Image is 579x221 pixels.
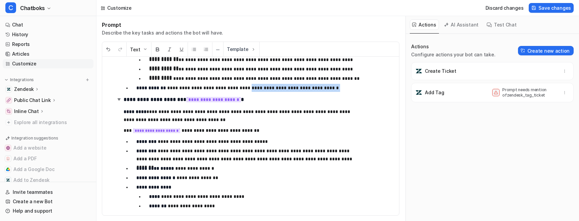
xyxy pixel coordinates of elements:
img: Template [251,47,256,52]
a: Invite teammates [3,187,93,197]
button: Add to ZendeskAdd to Zendesk [3,175,93,185]
img: Add a PDF [6,157,10,161]
button: AI Assistant [442,19,481,30]
span: C [5,2,16,13]
button: Add a Google DocAdd a Google Doc [3,164,93,175]
button: Underline [176,42,188,57]
img: Add to Zendesk [6,178,10,182]
img: Dropdown Down Arrow [142,47,148,52]
button: Unordered List [188,42,200,57]
button: Italic [164,42,176,57]
a: History [3,30,93,39]
button: Add a websiteAdd a website [3,143,93,153]
p: Public Chat Link [14,97,51,104]
a: Customize [3,59,93,68]
button: Add a PDFAdd a PDF [3,153,93,164]
button: Ordered List [200,42,212,57]
img: Add a Google Doc [6,167,10,171]
p: Configure actions your bot can take. [411,51,495,58]
button: Create new action [518,46,574,55]
img: explore all integrations [5,119,12,126]
img: Inline Chat [7,109,11,113]
button: Redo [114,42,126,57]
button: Save changes [529,3,574,13]
img: Bold [155,47,160,52]
p: Integrations [10,77,34,82]
img: Italic [167,47,172,52]
a: Explore all integrations [3,118,93,127]
a: Reports [3,40,93,49]
a: Help and support [3,206,93,216]
img: Add a website [6,146,10,150]
button: Test Chat [484,19,519,30]
a: Chat [3,20,93,30]
img: Unordered List [191,47,197,52]
button: Actions [410,19,439,30]
button: Undo [102,42,114,57]
button: Text [127,42,151,57]
img: Underline [179,47,184,52]
p: Zendesk [14,86,34,93]
img: Redo [118,47,123,52]
a: Create a new Bot [3,197,93,206]
span: Explore all integrations [14,117,91,128]
div: Customize [107,4,131,11]
img: Add Tag icon [415,89,422,96]
p: Add Tag [425,89,444,96]
img: Create action [521,48,525,53]
button: ─ [212,42,223,57]
a: Articles [3,49,93,59]
img: expand menu [4,77,9,82]
img: menu_add.svg [85,77,90,82]
h1: Prompt [102,21,223,28]
button: Discard changes [483,3,526,13]
button: Bold [151,42,164,57]
p: Integration suggestions [11,135,58,141]
span: Chatboks [20,3,45,13]
button: Template [223,42,259,56]
img: Public Chat Link [7,98,11,102]
span: Save changes [538,4,571,11]
button: Integrations [3,76,36,83]
img: Zendesk [7,87,11,91]
img: Undo [106,47,111,52]
p: Actions [411,43,495,50]
p: Create Ticket [425,68,456,74]
img: Create Ticket icon [415,68,422,74]
img: Ordered List [203,47,209,52]
img: expand-arrow.svg [116,96,122,103]
p: Prompt needs mention of zendesk_tag_ticket [502,87,556,98]
p: Inline Chat [14,108,39,115]
p: Describe the key tasks and actions the bot will have. [102,30,223,36]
